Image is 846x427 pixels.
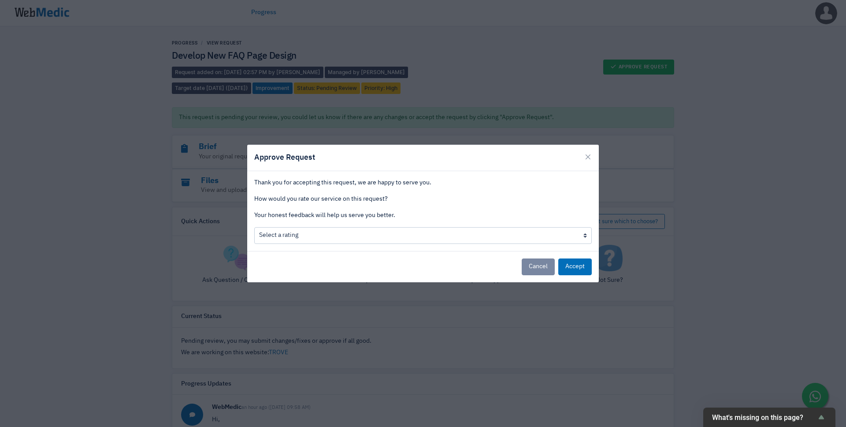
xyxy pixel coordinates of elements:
[712,413,816,422] span: What's missing on this page?
[254,211,592,220] p: Your honest feedback will help us serve you better.
[254,195,592,204] p: How would you rate our service on this request?
[558,258,592,275] button: Accept
[577,145,599,169] button: Close
[254,152,315,163] h5: Approve Request
[584,151,592,163] span: ×
[254,178,592,187] p: Thank you for accepting this request, we are happy to serve you.
[522,258,555,275] button: Cancel
[712,412,827,423] button: Show survey - What's missing on this page?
